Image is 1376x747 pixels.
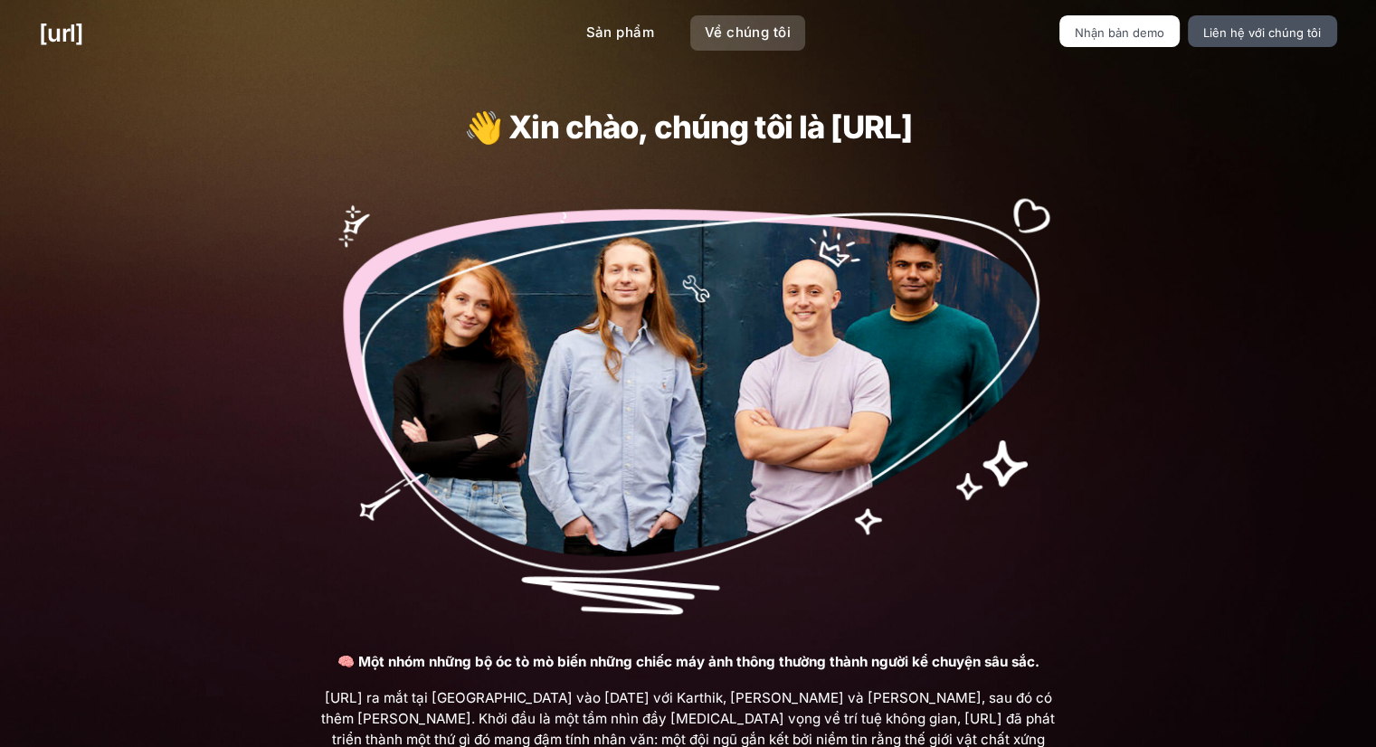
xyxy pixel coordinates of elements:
font: Về chúng tôi [705,24,791,41]
font: Nhận bản demo [1075,25,1164,40]
font: Liên hệ với chúng tôi [1203,25,1321,40]
a: Liên hệ với chúng tôi [1188,15,1337,47]
font: 🧠 Một nhóm những bộ óc tò mò biến những chiếc máy ảnh thông thường thành người kể chuyện sâu sắc. [337,653,1039,670]
font: [URL] [39,19,83,47]
font: 👋 Xin chào, chúng tôi là [URL] [464,108,912,146]
a: Sản phẩm [571,15,668,51]
a: [URL] [39,15,83,51]
a: Nhận bản demo [1059,15,1181,47]
font: Sản phẩm [585,24,653,41]
a: Về chúng tôi [690,15,805,51]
